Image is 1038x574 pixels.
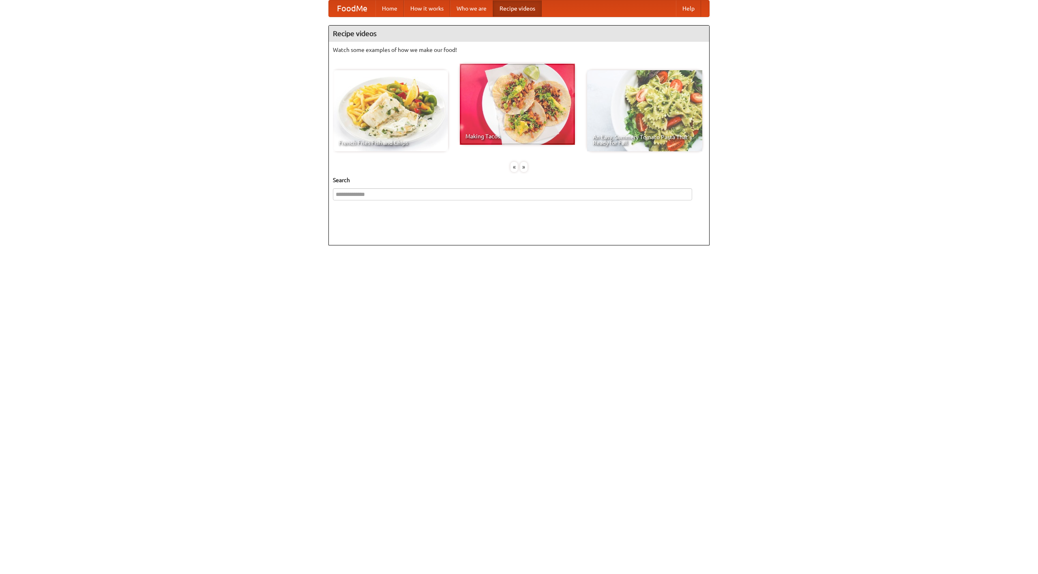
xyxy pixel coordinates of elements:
[520,162,528,172] div: »
[375,0,404,17] a: Home
[333,176,705,184] h5: Search
[493,0,542,17] a: Recipe videos
[329,0,375,17] a: FoodMe
[460,64,575,145] a: Making Tacos
[587,70,702,151] a: An Easy, Summery Tomato Pasta That's Ready for Fall
[510,162,518,172] div: «
[450,0,493,17] a: Who we are
[333,70,448,151] a: French Fries Fish and Chips
[333,46,705,54] p: Watch some examples of how we make our food!
[676,0,701,17] a: Help
[465,133,569,139] span: Making Tacos
[593,134,697,146] span: An Easy, Summery Tomato Pasta That's Ready for Fall
[404,0,450,17] a: How it works
[329,26,709,42] h4: Recipe videos
[339,140,442,146] span: French Fries Fish and Chips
